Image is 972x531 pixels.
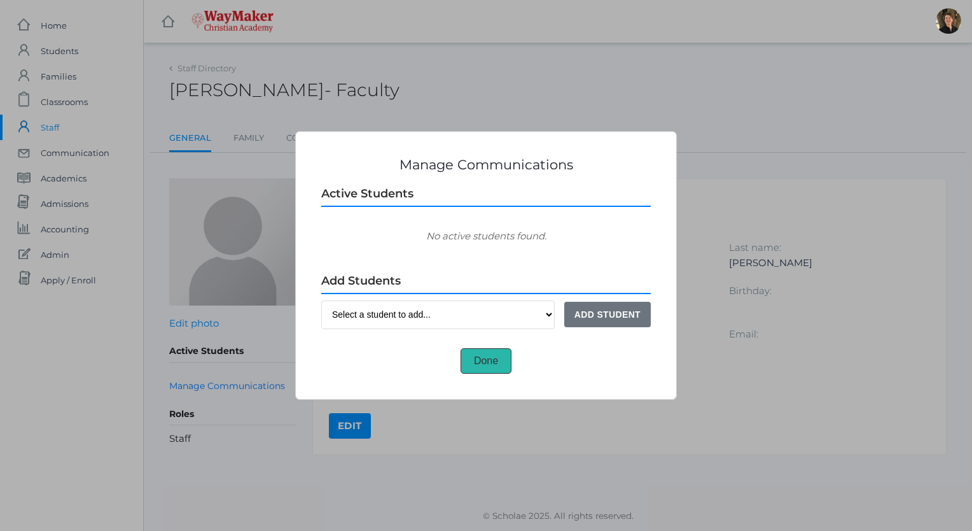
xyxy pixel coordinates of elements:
button: Done [461,348,511,374]
h2: Add Students [321,275,651,294]
h2: Active Students [321,188,651,207]
h1: Manage Communications [321,157,651,172]
button: Add Student [564,302,651,327]
p: No active students found. [321,216,651,257]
